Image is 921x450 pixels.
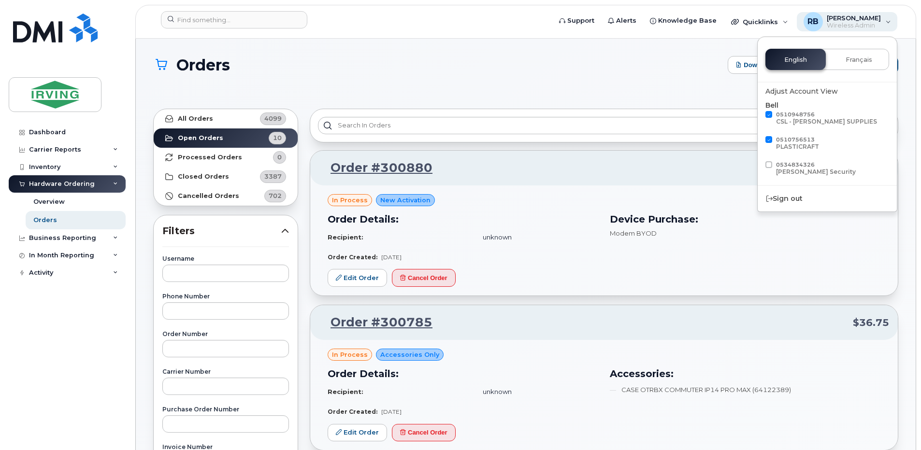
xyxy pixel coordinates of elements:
a: Edit Order [328,269,387,287]
button: Download Excel Report [728,56,822,74]
span: in process [332,196,368,205]
strong: All Orders [178,115,213,123]
span: Français [846,56,872,64]
label: Order Number [162,331,289,337]
a: Processed Orders0 [154,148,298,167]
h3: Order Details: [328,366,598,381]
a: Closed Orders3387 [154,167,298,186]
button: Cancel Order [392,424,456,442]
span: Filters [162,224,281,238]
a: Order #300880 [319,159,432,177]
span: $36.75 [853,316,889,330]
td: unknown [474,229,598,246]
div: Adjust Account View [765,86,889,97]
span: 702 [269,191,282,200]
span: New Activation [380,196,431,205]
span: 10 [273,133,282,142]
strong: Cancelled Orders [178,192,239,200]
div: PLASTICRAFT [776,143,819,150]
label: Purchase Order Number [162,407,289,412]
span: 3387 [264,172,282,181]
span: [DATE] [381,253,402,261]
a: Edit Order [328,424,387,442]
span: Modem BYOD [610,229,657,237]
span: Accessories Only [380,350,439,359]
strong: Order Created: [328,253,377,261]
span: [DATE] [381,408,402,415]
h3: Order Details: [328,212,598,226]
div: Sign out [758,190,897,208]
a: Order #300785 [319,314,432,331]
strong: Open Orders [178,134,223,142]
span: 4099 [264,114,282,123]
h3: Device Purchase: [610,212,880,226]
a: Open Orders10 [154,128,298,148]
input: Search in orders [318,117,890,134]
strong: Processed Orders [178,154,242,161]
div: [PERSON_NAME] Security [776,168,856,175]
div: CSL - [PERSON_NAME] SUPPLIES [776,118,877,125]
span: 0534834326 [776,161,856,175]
td: unknown [474,383,598,400]
label: Invoice Number [162,444,289,450]
label: Carrier Number [162,369,289,375]
span: in process [332,350,368,359]
label: Phone Number [162,294,289,299]
span: 0 [277,153,282,162]
span: 0510756513 [776,136,819,150]
strong: Recipient: [328,388,363,395]
a: Cancelled Orders702 [154,186,298,206]
li: CASE OTRBX COMMUTER IP14 PRO MAX (64122389) [610,385,880,394]
button: Cancel Order [392,269,456,287]
div: Bell [765,100,889,177]
label: Username [162,256,289,262]
span: Orders [176,56,230,73]
h3: Accessories: [610,366,880,381]
strong: Recipient: [328,233,363,241]
a: All Orders4099 [154,109,298,128]
strong: Closed Orders [178,173,229,181]
span: 0510948756 [776,111,877,125]
strong: Order Created: [328,408,377,415]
